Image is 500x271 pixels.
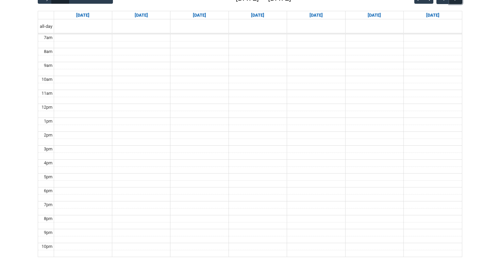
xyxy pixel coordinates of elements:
[43,62,54,69] div: 9am
[308,11,324,19] a: Go to September 18, 2025
[425,11,441,19] a: Go to September 20, 2025
[43,132,54,139] div: 2pm
[43,229,54,236] div: 9pm
[43,174,54,180] div: 5pm
[40,90,54,97] div: 11am
[366,11,382,19] a: Go to September 19, 2025
[191,11,207,19] a: Go to September 16, 2025
[75,11,91,19] a: Go to September 14, 2025
[43,48,54,55] div: 8am
[43,160,54,166] div: 4pm
[250,11,266,19] a: Go to September 17, 2025
[40,104,54,111] div: 12pm
[43,34,54,41] div: 7am
[40,76,54,83] div: 10am
[43,146,54,152] div: 3pm
[43,215,54,222] div: 8pm
[40,243,54,250] div: 10pm
[38,23,54,30] span: all-day
[43,187,54,194] div: 6pm
[43,118,54,125] div: 1pm
[133,11,149,19] a: Go to September 15, 2025
[43,201,54,208] div: 7pm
